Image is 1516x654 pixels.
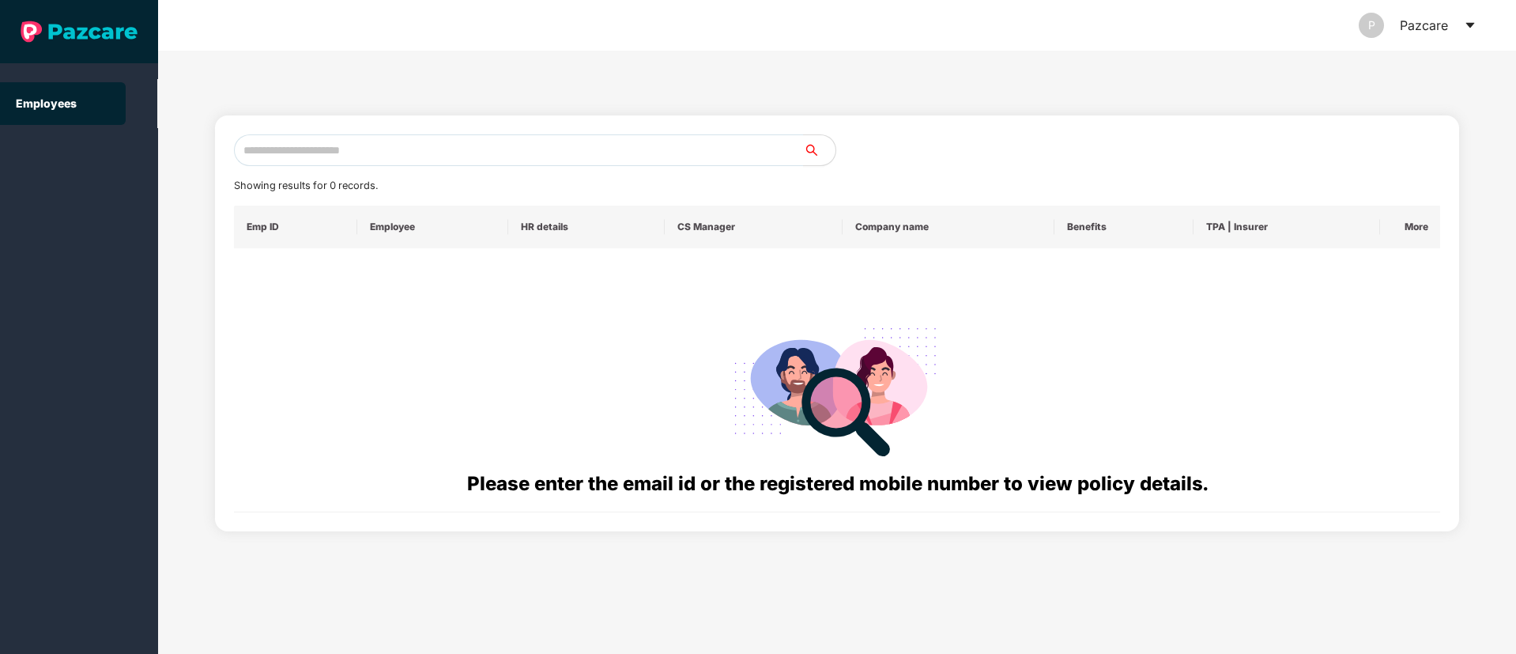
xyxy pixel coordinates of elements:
button: search [803,134,836,166]
img: svg+xml;base64,PHN2ZyB4bWxucz0iaHR0cDovL3d3dy53My5vcmcvMjAwMC9zdmciIHdpZHRoPSIyODgiIGhlaWdodD0iMj... [723,308,951,469]
a: Employees [16,96,77,110]
th: More [1380,206,1440,248]
th: HR details [508,206,664,248]
span: P [1368,13,1375,38]
th: Employee [357,206,508,248]
th: Company name [843,206,1054,248]
th: CS Manager [665,206,843,248]
span: Please enter the email id or the registered mobile number to view policy details. [467,472,1208,495]
span: caret-down [1464,19,1476,32]
span: search [803,144,835,157]
th: Emp ID [234,206,358,248]
span: Showing results for 0 records. [234,180,378,191]
th: Benefits [1054,206,1194,248]
th: TPA | Insurer [1194,206,1380,248]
